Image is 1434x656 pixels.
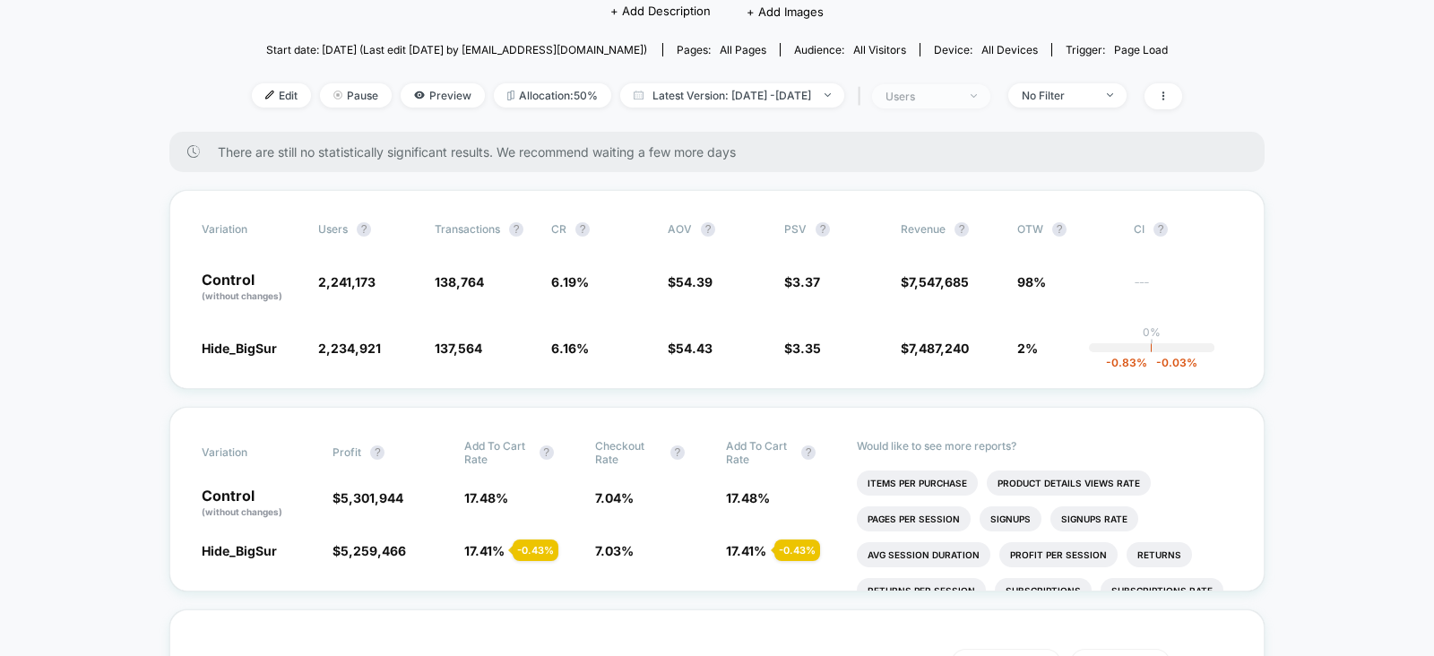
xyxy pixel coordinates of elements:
span: Page Load [1114,43,1168,56]
span: 7.04 % [595,490,634,505]
span: Device: [920,43,1051,56]
button: ? [816,222,830,237]
span: Variation [202,439,300,466]
p: 0% [1143,325,1161,339]
span: Edit [252,83,311,108]
span: $ [668,341,713,356]
li: Signups [980,506,1041,531]
li: Returns Per Session [857,578,986,603]
span: 137,564 [435,341,482,356]
span: -0.83 % [1106,356,1147,369]
span: PSV [784,222,807,236]
span: 2,234,921 [318,341,381,356]
p: | [1150,339,1153,352]
li: Items Per Purchase [857,470,978,496]
span: Hide_BigSur [202,341,277,356]
span: $ [668,274,713,289]
span: $ [784,341,821,356]
li: Subscriptions [995,578,1092,603]
div: users [885,90,957,103]
span: 6.19 % [551,274,589,289]
span: all devices [981,43,1038,56]
span: 17.41 % [726,543,766,558]
li: Avg Session Duration [857,542,990,567]
span: All Visitors [853,43,906,56]
span: 7,487,240 [909,341,969,356]
button: ? [370,445,384,460]
span: Profit [333,445,361,459]
span: 7.03 % [595,543,634,558]
span: Latest Version: [DATE] - [DATE] [620,83,844,108]
span: | [853,83,872,109]
button: ? [575,222,590,237]
p: Would like to see more reports? [857,439,1232,453]
button: ? [801,445,816,460]
span: Transactions [435,222,500,236]
span: 138,764 [435,274,484,289]
span: users [318,222,348,236]
span: + Add Images [747,4,824,19]
span: 5,259,466 [341,543,406,558]
li: Product Details Views Rate [987,470,1151,496]
li: Pages Per Session [857,506,971,531]
span: $ [784,274,820,289]
span: + Add Description [610,3,711,21]
img: end [333,91,342,99]
p: Control [202,488,315,519]
li: Subscriptions Rate [1101,578,1223,603]
button: ? [509,222,523,237]
span: -0.03 % [1147,356,1197,369]
span: 3.35 [792,341,821,356]
span: (without changes) [202,290,282,301]
span: Add To Cart Rate [726,439,792,466]
img: edit [265,91,274,99]
span: Revenue [901,222,946,236]
span: 7,547,685 [909,274,969,289]
span: $ [901,341,969,356]
span: Hide_BigSur [202,543,277,558]
img: end [971,94,977,98]
span: Add To Cart Rate [464,439,531,466]
span: AOV [668,222,692,236]
button: ? [670,445,685,460]
div: Trigger: [1066,43,1168,56]
span: $ [333,490,403,505]
span: (without changes) [202,506,282,517]
div: - 0.43 % [774,539,820,561]
span: Variation [202,222,300,237]
button: ? [1052,222,1067,237]
span: all pages [720,43,766,56]
span: Preview [401,83,485,108]
span: 2% [1017,341,1038,356]
span: 17.41 % [464,543,505,558]
li: Returns [1127,542,1192,567]
span: Checkout Rate [595,439,661,466]
span: 17.48 % [726,490,770,505]
span: CI [1134,222,1232,237]
span: OTW [1017,222,1116,237]
button: ? [1153,222,1168,237]
li: Signups Rate [1050,506,1138,531]
span: There are still no statistically significant results. We recommend waiting a few more days [218,144,1229,160]
span: $ [333,543,406,558]
div: Pages: [677,43,766,56]
span: 17.48 % [464,490,508,505]
span: 2,241,173 [318,274,376,289]
span: $ [901,274,969,289]
span: Allocation: 50% [494,83,611,108]
p: Control [202,272,300,303]
span: --- [1134,277,1232,303]
span: CR [551,222,566,236]
span: 98% [1017,274,1046,289]
span: 6.16 % [551,341,589,356]
img: rebalance [507,91,514,100]
span: 54.43 [676,341,713,356]
button: ? [540,445,554,460]
span: 3.37 [792,274,820,289]
div: Audience: [794,43,906,56]
span: 5,301,944 [341,490,403,505]
div: - 0.43 % [513,539,558,561]
li: Profit Per Session [999,542,1118,567]
img: end [825,93,831,97]
div: No Filter [1022,89,1093,102]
